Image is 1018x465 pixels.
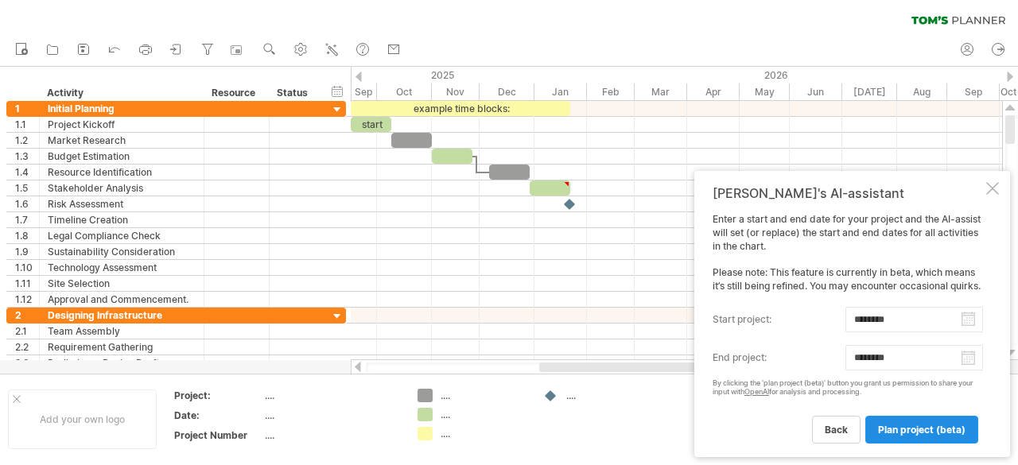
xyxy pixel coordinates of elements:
div: February 2026 [587,83,635,100]
label: start project: [713,307,845,332]
div: .... [566,389,653,402]
div: 1.11 [15,276,39,291]
div: September 2025 [324,83,377,100]
div: Activity [47,85,195,101]
div: 1.8 [15,228,39,243]
div: 1.4 [15,165,39,180]
div: May 2026 [740,83,790,100]
div: Budget Estimation [48,149,196,164]
div: March 2026 [635,83,687,100]
div: Enter a start and end date for your project and the AI-assist will set (or replace) the start and... [713,213,983,443]
div: October 2025 [377,83,432,100]
div: .... [265,409,398,422]
div: Team Assembly [48,324,196,339]
div: Site Selection [48,276,196,291]
div: 1.6 [15,196,39,211]
div: .... [441,427,527,440]
div: 1.2 [15,133,39,148]
div: Preliminary Design Draft [48,355,196,370]
div: 2.1 [15,324,39,339]
div: August 2026 [897,83,947,100]
div: Project Number [174,428,262,442]
div: Sustainability Consideration [48,244,196,259]
div: June 2026 [790,83,842,100]
div: .... [265,389,398,402]
a: plan project (beta) [865,416,978,444]
div: November 2025 [432,83,480,100]
div: 1.7 [15,212,39,227]
div: 2 [15,308,39,323]
div: By clicking the 'plan project (beta)' button you grant us permission to share your input with for... [713,379,983,397]
div: Date: [174,409,262,422]
div: July 2026 [842,83,897,100]
div: start [351,117,391,132]
span: plan project (beta) [878,424,966,436]
label: end project: [713,345,845,370]
div: January 2026 [534,83,587,100]
div: 1.10 [15,260,39,275]
div: September 2026 [947,83,1000,100]
div: Requirement Gathering [48,339,196,355]
span: back [825,424,848,436]
div: [PERSON_NAME]'s AI-assistant [713,185,983,201]
div: Approval and Commencement. [48,292,196,307]
div: April 2026 [687,83,740,100]
div: 1.3 [15,149,39,164]
div: 1 [15,101,39,116]
div: Project Kickoff [48,117,196,132]
div: Add your own logo [8,389,157,449]
div: Risk Assessment [48,196,196,211]
div: Stakeholder Analysis [48,180,196,196]
div: .... [265,428,398,442]
div: Status [277,85,312,101]
div: Project: [174,389,262,402]
div: 1.9 [15,244,39,259]
div: Resource [212,85,260,101]
div: Technology Assessment [48,260,196,275]
div: .... [441,408,527,421]
div: Designing Infrastructure [48,308,196,323]
div: 2.2 [15,339,39,355]
a: OpenAI [744,387,769,396]
div: Legal Compliance Check [48,228,196,243]
div: 1.5 [15,180,39,196]
div: 1.1 [15,117,39,132]
div: 1.12 [15,292,39,307]
a: back [812,416,861,444]
div: December 2025 [480,83,534,100]
div: Timeline Creation [48,212,196,227]
div: .... [441,389,527,402]
div: Initial Planning [48,101,196,116]
div: Market Research [48,133,196,148]
div: 2.3 [15,355,39,370]
div: example time blocks: [351,101,570,116]
div: Resource Identification [48,165,196,180]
